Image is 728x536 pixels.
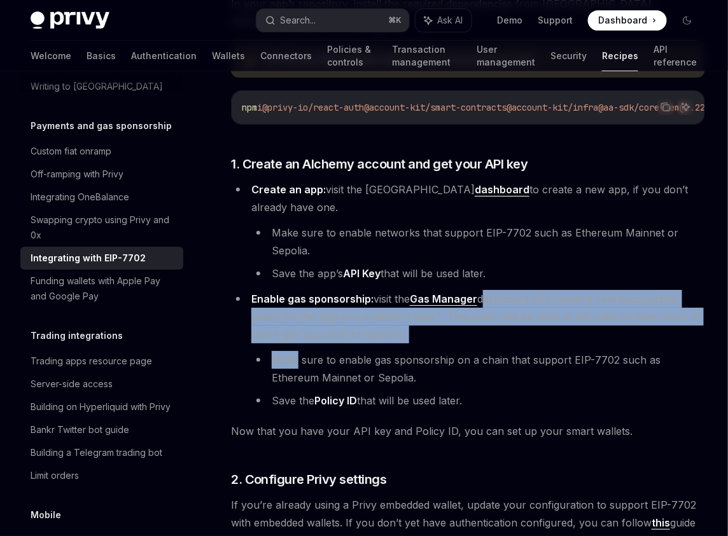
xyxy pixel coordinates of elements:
[388,15,402,25] span: ⌘ K
[212,41,245,71] a: Wallets
[652,516,670,530] a: this
[31,445,162,460] div: Building a Telegram trading bot
[257,102,262,113] span: i
[437,14,463,27] span: Ask AI
[242,102,257,113] span: npm
[31,468,79,483] div: Limit orders
[31,118,172,134] h5: Payments and gas sponsorship
[31,354,152,369] div: Trading apps resource page
[364,102,507,113] span: @account-kit/smart-contracts
[20,140,183,163] a: Custom fiat onramp
[20,163,183,186] a: Off-ramping with Privy
[31,422,129,437] div: Bankr Twitter bot guide
[251,224,705,259] li: Make sure to enable networks that support EIP-7702 such as Ethereum Mainnet or Sepolia.
[251,183,326,196] strong: Create an app:
[657,99,674,115] button: Copy the contents from the code block
[87,41,116,71] a: Basics
[598,14,647,27] span: Dashboard
[654,41,697,71] a: API reference
[31,399,171,415] div: Building on Hyperliquid with Privy
[538,14,573,27] a: Support
[20,464,183,487] a: Limit orders
[31,507,61,523] h5: Mobile
[31,41,71,71] a: Welcome
[260,41,312,71] a: Connectors
[20,350,183,373] a: Trading apps resource page
[31,328,123,343] h5: Trading integrations
[602,41,638,71] a: Recipes
[20,270,183,308] a: Funding wallets with Apple Pay and Google Pay
[20,186,183,209] a: Integrating OneBalance
[20,209,183,247] a: Swapping crypto using Privy and 0x
[550,41,587,71] a: Security
[31,144,111,159] div: Custom fiat onramp
[20,441,183,464] a: Building a Telegram trading bot
[251,265,705,282] li: Save the app’s that will be used later.
[477,41,535,71] a: User management
[31,11,109,29] img: dark logo
[343,267,381,280] strong: API Key
[416,9,472,32] button: Ask AI
[231,422,705,440] span: Now that you have your API key and Policy ID, you can set up your smart wallets.
[677,10,697,31] button: Toggle dark mode
[410,292,477,306] a: Gas Manager
[31,189,129,205] div: Integrating OneBalance
[231,471,387,488] span: 2. Configure Privy settings
[251,292,374,305] strong: Enable gas sponsorship:
[598,102,659,113] span: @aa-sdk/core
[256,9,410,32] button: Search...⌘K
[314,394,357,407] strong: Policy ID
[392,41,461,71] a: Transaction management
[31,251,146,266] div: Integrating with EIP-7702
[131,41,197,71] a: Authentication
[251,183,688,214] span: visit the [GEOGRAPHIC_DATA] to create a new app, if you don’t already have one.
[327,41,377,71] a: Policies & controls
[497,14,522,27] a: Demo
[251,351,705,387] li: Make sure to enable gas sponsorship on a chain that support EIP-7702 such as Ethereum Mainnet or ...
[251,392,705,409] li: Save the that will be used later.
[20,373,183,395] a: Server-side access
[678,99,694,115] button: Ask AI
[588,10,667,31] a: Dashboard
[20,395,183,418] a: Building on Hyperliquid with Privy
[31,212,176,243] div: Swapping crypto using Privy and 0x
[262,102,364,113] span: @privy-io/react-auth
[281,13,316,28] div: Search...
[31,376,113,392] div: Server-side access
[31,167,123,182] div: Off-ramping with Privy
[251,292,701,341] span: visit the dashboard and create a new sponsorship policy for the app you created in step 1. This p...
[475,183,529,196] a: dashboard
[20,418,183,441] a: Bankr Twitter bot guide
[20,247,183,270] a: Integrating with EIP-7702
[231,155,528,173] span: 1. Create an Alchemy account and get your API key
[31,273,176,304] div: Funding wallets with Apple Pay and Google Pay
[507,102,598,113] span: @account-kit/infra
